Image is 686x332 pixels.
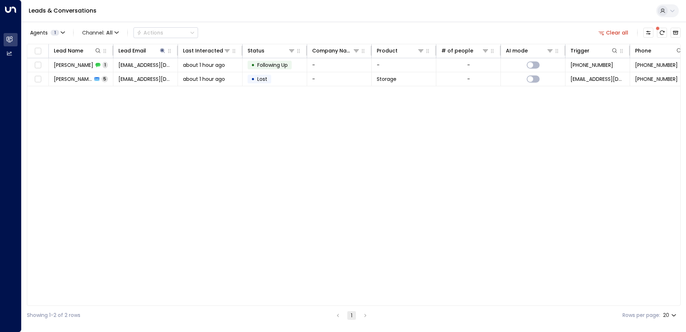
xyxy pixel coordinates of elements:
button: Customize [643,28,653,38]
span: Shabana Begum [54,61,93,69]
div: Product [377,46,398,55]
button: Agents1 [27,28,67,38]
span: +447545999829 [570,61,613,69]
button: Actions [133,27,198,38]
div: Lead Email [118,46,146,55]
span: All [106,30,113,36]
div: # of people [441,46,473,55]
div: 20 [663,310,678,321]
span: 1 [51,30,59,36]
span: Storage [377,75,396,83]
span: Agents [30,30,48,35]
span: Lost [257,75,267,83]
div: AI mode [506,46,554,55]
span: shabz_31@hotmail.com [118,61,173,69]
span: +447545999829 [635,75,678,83]
div: Showing 1-2 of 2 rows [27,312,80,319]
div: Product [377,46,424,55]
div: # of people [441,46,489,55]
div: AI mode [506,46,528,55]
div: - [467,75,470,83]
span: There are new threads available. Refresh the grid to view the latest updates. [657,28,667,38]
div: Last Interacted [183,46,223,55]
div: Lead Name [54,46,83,55]
button: Archived Leads [671,28,681,38]
span: Toggle select all [33,47,42,56]
nav: pagination navigation [333,311,370,320]
span: about 1 hour ago [183,75,225,83]
span: Channel: [79,28,122,38]
td: - [307,72,372,86]
div: • [251,59,255,71]
span: +447545999829 [635,61,678,69]
div: Company Name [312,46,360,55]
span: Toggle select row [33,61,42,70]
button: Clear all [596,28,631,38]
div: Lead Email [118,46,166,55]
span: shabz_31@hotmail.com [118,75,173,83]
span: 1 [103,62,108,68]
div: Last Interacted [183,46,231,55]
button: Channel:All [79,28,122,38]
div: • [251,73,255,85]
span: leads@space-station.co.uk [570,75,625,83]
div: Status [248,46,264,55]
div: - [467,61,470,69]
div: Actions [137,29,163,36]
div: Trigger [570,46,589,55]
div: Trigger [570,46,618,55]
span: 5 [102,76,108,82]
span: Following Up [257,61,288,69]
label: Rows per page: [622,312,660,319]
button: page 1 [347,311,356,320]
span: Toggle select row [33,75,42,84]
div: Company Name [312,46,353,55]
div: Lead Name [54,46,102,55]
span: Shabana Begum [54,75,92,83]
div: Status [248,46,295,55]
a: Leads & Conversations [29,6,97,15]
span: about 1 hour ago [183,61,225,69]
td: - [372,58,436,72]
div: Phone [635,46,651,55]
div: Button group with a nested menu [133,27,198,38]
td: - [307,58,372,72]
div: Phone [635,46,683,55]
